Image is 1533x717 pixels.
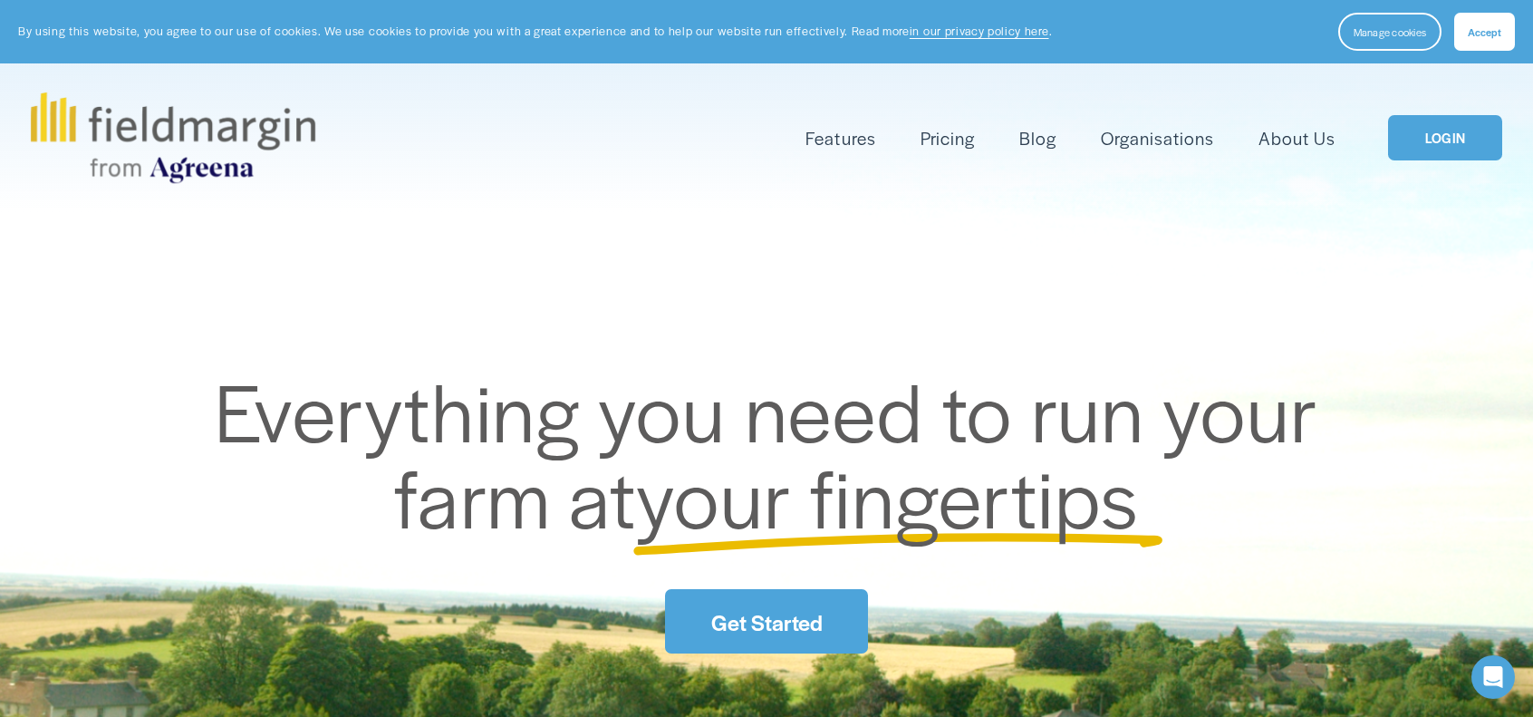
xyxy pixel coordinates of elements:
span: Manage cookies [1354,24,1426,39]
a: folder dropdown [805,123,875,153]
span: Features [805,125,875,151]
button: Accept [1454,13,1515,51]
button: Manage cookies [1338,13,1441,51]
a: LOGIN [1388,115,1502,161]
p: By using this website, you agree to our use of cookies. We use cookies to provide you with a grea... [18,23,1052,40]
a: Pricing [921,123,975,153]
div: Open Intercom Messenger [1471,655,1515,699]
a: Organisations [1101,123,1214,153]
span: Accept [1468,24,1501,39]
a: in our privacy policy here [910,23,1049,39]
img: fieldmargin.com [31,92,315,183]
a: About Us [1258,123,1335,153]
a: Get Started [665,589,868,654]
span: Everything you need to run your farm at [215,353,1337,553]
a: Blog [1019,123,1056,153]
span: your fingertips [636,439,1139,552]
